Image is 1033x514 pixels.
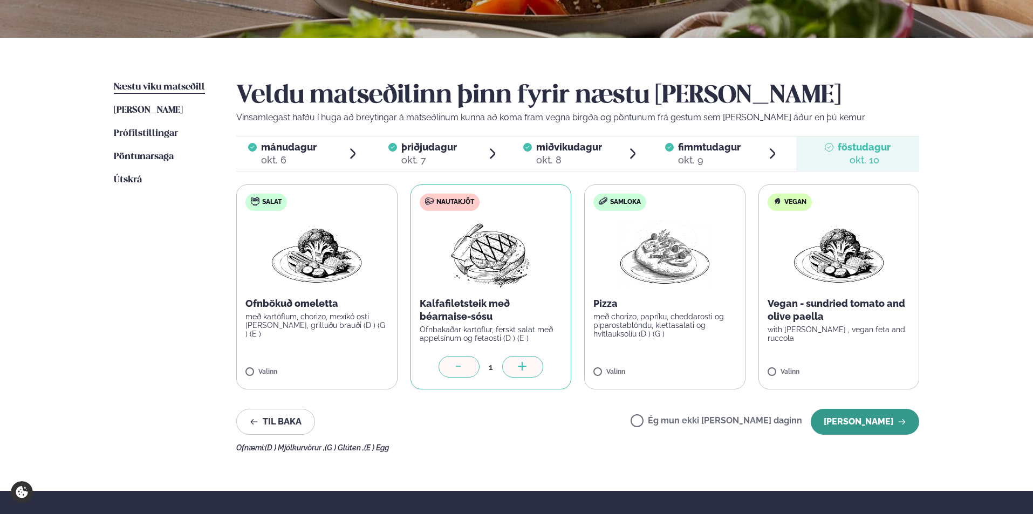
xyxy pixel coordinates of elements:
[436,198,474,207] span: Nautakjöt
[401,141,457,153] span: þriðjudagur
[245,312,388,338] p: með kartöflum, chorizo, mexíkó osti [PERSON_NAME], grilluðu brauði (D ) (G ) (E )
[114,127,178,140] a: Prófílstillingar
[593,297,736,310] p: Pizza
[245,297,388,310] p: Ofnbökuð omeletta
[773,197,782,205] img: Vegan.svg
[262,198,282,207] span: Salat
[420,297,563,323] p: Kalfafiletsteik með béarnaise-sósu
[678,141,741,153] span: fimmtudagur
[838,141,891,153] span: föstudagur
[236,443,919,452] div: Ofnæmi:
[265,443,325,452] span: (D ) Mjólkurvörur ,
[236,81,919,111] h2: Veldu matseðilinn þinn fyrir næstu [PERSON_NAME]
[599,197,607,205] img: sandwich-new-16px.svg
[364,443,389,452] span: (E ) Egg
[791,220,886,289] img: Vegan.png
[114,174,142,187] a: Útskrá
[114,104,183,117] a: [PERSON_NAME]
[610,198,641,207] span: Samloka
[114,106,183,115] span: [PERSON_NAME]
[261,154,317,167] div: okt. 6
[838,154,891,167] div: okt. 10
[811,409,919,435] button: [PERSON_NAME]
[114,175,142,184] span: Útskrá
[536,154,602,167] div: okt. 8
[114,150,174,163] a: Pöntunarsaga
[593,312,736,338] p: með chorizo, papríku, cheddarosti og piparostablöndu, klettasalati og hvítlauksolíu (D ) (G )
[678,154,741,167] div: okt. 9
[768,297,911,323] p: Vegan - sundried tomato and olive paella
[443,220,538,289] img: Beef-Meat.png
[536,141,602,153] span: miðvikudagur
[269,220,364,289] img: Vegan.png
[325,443,364,452] span: (G ) Glúten ,
[401,154,457,167] div: okt. 7
[236,409,315,435] button: Til baka
[236,111,919,124] p: Vinsamlegast hafðu í huga að breytingar á matseðlinum kunna að koma fram vegna birgða og pöntunum...
[114,83,205,92] span: Næstu viku matseðill
[784,198,806,207] span: Vegan
[114,129,178,138] span: Prófílstillingar
[420,325,563,342] p: Ofnbakaðar kartöflur, ferskt salat með appelsínum og fetaosti (D ) (E )
[251,197,259,205] img: salad.svg
[768,325,911,342] p: with [PERSON_NAME] , vegan feta and ruccola
[480,361,502,373] div: 1
[261,141,317,153] span: mánudagur
[114,152,174,161] span: Pöntunarsaga
[114,81,205,94] a: Næstu viku matseðill
[11,481,33,503] a: Cookie settings
[617,220,712,289] img: Pizza-Bread.png
[425,197,434,205] img: beef.svg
